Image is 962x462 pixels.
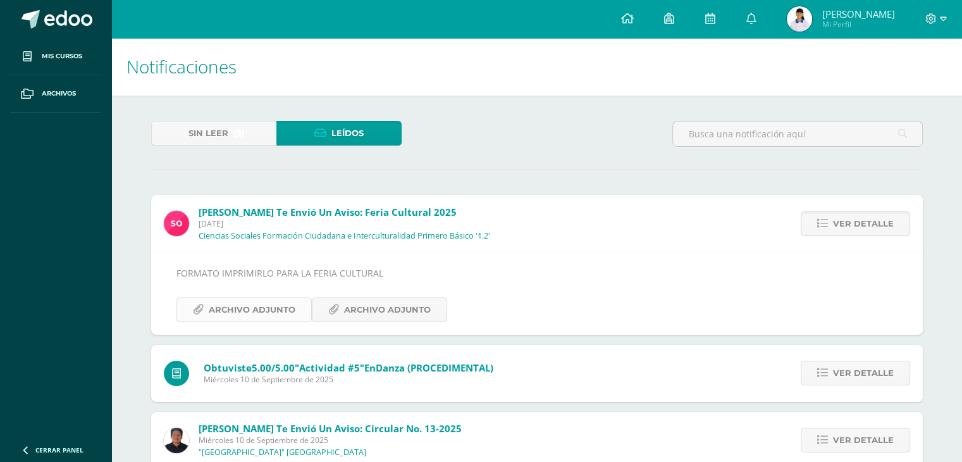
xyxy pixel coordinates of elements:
span: [PERSON_NAME] [822,8,894,20]
span: Archivo Adjunto [209,298,295,322]
span: Archivos [42,89,76,99]
a: Archivos [10,75,101,113]
a: Archivo Adjunto [176,297,312,322]
a: Sin leer(3) [151,121,276,146]
img: f209912025eb4cc0063bd43b7a978690.png [164,211,189,236]
div: FORMATO IMPRIMIRLO PARA LA FERIA CULTURAL [176,265,897,322]
img: a870b3e5c06432351c4097df98eac26b.png [787,6,812,32]
span: Ver detalle [833,212,894,235]
span: Miércoles 10 de Septiembre de 2025 [199,435,462,446]
span: Danza (PROCEDIMENTAL) [376,361,493,374]
a: Archivo Adjunto [312,297,447,322]
img: eff8bfa388aef6dbf44d967f8e9a2edc.png [164,428,189,453]
span: Notificaciones [126,54,237,78]
span: (3) [233,122,245,145]
span: "Actividad #5" [295,361,364,374]
span: Archivo Adjunto [344,298,431,322]
a: Leídos [276,121,402,146]
span: Mi Perfil [822,19,894,30]
span: [DATE] [199,218,490,229]
span: Cerrar panel [35,446,83,454]
span: Leídos [331,122,364,145]
span: 5.00/5.00 [252,361,295,374]
span: Obtuviste en [204,361,493,374]
span: Miércoles 10 de Septiembre de 2025 [204,374,493,385]
input: Busca una notificación aquí [673,122,922,146]
p: "[GEOGRAPHIC_DATA]" [GEOGRAPHIC_DATA] [199,447,366,458]
p: Ciencias Sociales Formación Ciudadana e Interculturalidad Primero Básico '1.2' [199,231,490,241]
span: Sin leer [188,122,228,145]
span: [PERSON_NAME] te envió un aviso: Feria Cultural 2025 [199,206,457,218]
span: Mis cursos [42,51,82,61]
span: Ver detalle [833,428,894,452]
span: [PERSON_NAME] te envió un aviso: Circular No. 13-2025 [199,422,462,435]
span: Ver detalle [833,361,894,385]
a: Mis cursos [10,38,101,75]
